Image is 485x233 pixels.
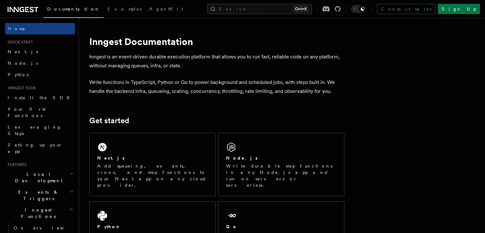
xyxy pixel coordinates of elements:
[89,116,129,125] a: Get started
[8,107,46,118] span: Your first Functions
[14,225,79,230] span: Overview
[5,121,75,139] a: Leveraging Steps
[97,155,125,161] h2: Next.js
[89,133,216,196] a: Next.jsAdd queueing, events, crons, and step functions to your Next app on any cloud provider.
[89,36,344,47] h1: Inngest Documentation
[226,155,258,161] h2: Node.js
[8,142,62,154] span: Setting up your app
[104,2,145,17] a: Examples
[438,4,480,14] a: Sign Up
[8,95,74,100] span: Install the SDK
[97,163,208,188] p: Add queueing, events, crons, and step functions to your Next app on any cloud provider.
[5,169,75,186] button: Local Development
[5,23,75,34] a: Home
[377,4,435,14] a: Contact sales
[5,92,75,103] a: Install the SDK
[5,189,70,202] span: Events & Triggers
[43,2,104,18] a: Documentation
[226,163,336,188] p: Write durable step functions in any Node.js app and run on servers or serverless.
[351,5,366,13] button: Toggle dark mode
[5,207,69,220] span: Inngest Functions
[149,6,183,11] span: AgentKit
[89,78,344,96] p: Write functions in TypeScript, Python or Go to power background and scheduled jobs, with steps bu...
[226,223,238,230] h2: Go
[8,49,38,54] span: Next.js
[5,162,26,167] span: Features
[5,186,75,204] button: Events & Triggers
[5,69,75,80] a: Python
[8,61,38,66] span: Node.js
[218,133,344,196] a: Node.jsWrite durable step functions in any Node.js app and run on servers or serverless.
[5,103,75,121] a: Your first Functions
[5,171,70,184] span: Local Development
[5,86,36,91] span: Inngest tour
[145,2,187,17] a: AgentKit
[8,26,26,32] span: Home
[5,139,75,157] a: Setting up your app
[107,6,142,11] span: Examples
[5,204,75,222] button: Inngest Functions
[207,4,312,14] button: Search...Ctrl+K
[5,46,75,57] a: Next.js
[89,52,344,70] p: Inngest is an event-driven durable execution platform that allows you to run fast, reliable code ...
[5,40,33,45] span: Quick start
[97,223,121,230] h2: Python
[47,6,100,11] span: Documentation
[294,6,308,12] kbd: Ctrl+K
[5,57,75,69] a: Node.js
[8,124,62,136] span: Leveraging Steps
[8,72,31,77] span: Python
